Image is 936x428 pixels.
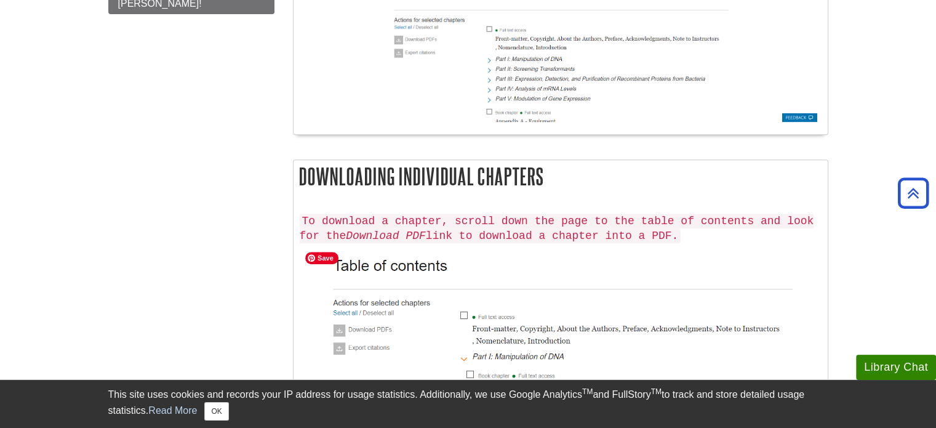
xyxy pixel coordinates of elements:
[894,185,933,201] a: Back to Top
[148,405,197,416] a: Read More
[300,214,814,243] code: To download a chapter, scroll down the page to the table of contents and look for the link to dow...
[651,387,662,396] sup: TM
[856,355,936,380] button: Library Chat
[204,402,228,421] button: Close
[346,230,426,242] em: Download PDF
[305,252,338,264] span: Save
[294,160,828,193] h2: Downloading Individual Chapters
[582,387,593,396] sup: TM
[108,387,828,421] div: This site uses cookies and records your IP address for usage statistics. Additionally, we use Goo...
